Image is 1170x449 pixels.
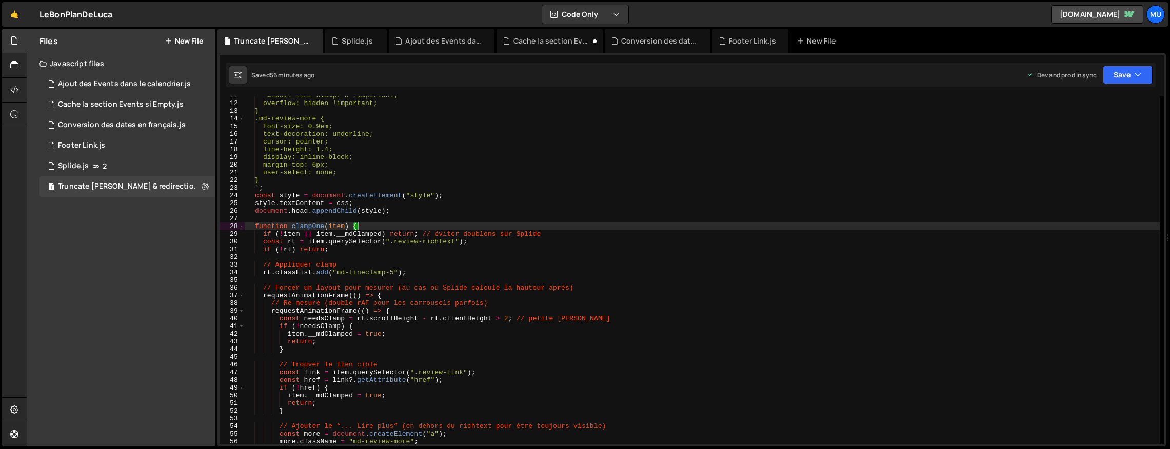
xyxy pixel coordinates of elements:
div: 50 [220,392,245,399]
div: Conversion des dates en français.js [621,36,698,46]
div: 13 [220,107,245,115]
div: 37 [220,292,245,299]
div: 53 [220,415,245,422]
div: 22 [220,176,245,184]
div: 54 [220,422,245,430]
div: 56 minutes ago [270,71,314,79]
div: Splide.js [39,156,215,176]
div: Splide.js [58,161,89,171]
div: 43 [220,338,245,345]
div: 40 [220,315,245,322]
div: Splide.js [342,36,372,46]
div: Dev and prod in sync [1027,71,1097,79]
div: 56 [220,438,245,445]
div: 12 [220,99,245,107]
div: 24 [220,192,245,199]
div: Conversion des dates en français.js [58,120,186,130]
div: Javascript files [27,53,215,74]
div: 34 [220,269,245,276]
div: 28 [220,222,245,230]
button: Code Only [542,5,628,24]
div: New File [797,36,840,46]
div: 46 [220,361,245,369]
div: 21 [220,169,245,176]
div: 47 [220,369,245,376]
div: 23 [220,184,245,192]
div: Ajout des Events dans le calendrier.js [405,36,482,46]
div: Footer Link.js [58,141,105,150]
div: Truncate [PERSON_NAME] & redirection.js [234,36,311,46]
div: 51 [220,399,245,407]
div: 41 [220,322,245,330]
div: 19 [220,153,245,161]
a: [DOMAIN_NAME] [1051,5,1143,24]
span: 1 [48,183,54,192]
a: 🤙 [2,2,27,27]
div: 45 [220,353,245,361]
button: New File [165,37,203,45]
div: 44 [220,345,245,353]
div: 52 [220,407,245,415]
button: Save [1103,66,1153,84]
div: 17 [220,138,245,146]
div: 14 [220,115,245,123]
div: Cache la section Events si Empty.js [513,36,590,46]
div: 49 [220,384,245,392]
div: 29 [220,230,245,238]
div: Truncate [PERSON_NAME] & redirection.js [58,182,200,191]
div: 39 [220,307,245,315]
div: Ajout des Events dans le calendrier.js [58,79,191,89]
div: 32 [220,253,245,261]
a: Mu [1146,5,1165,24]
div: 27 [220,215,245,222]
div: 15 [220,123,245,130]
div: 26 [220,207,245,215]
div: Conversion des dates en français.js [39,115,215,135]
div: Cache la section Events si Empty.js [39,94,215,115]
div: Truncate les avis & redirection.js [39,176,219,197]
div: Saved [251,71,314,79]
div: LeBonPlanDeLuca [39,8,112,21]
div: 18 [220,146,245,153]
div: 20 [220,161,245,169]
div: 16656/45404.js [39,135,215,156]
div: 55 [220,430,245,438]
div: 33 [220,261,245,269]
div: Footer Link.js [729,36,776,46]
div: 16656/45408.js [39,74,215,94]
div: 36 [220,284,245,292]
div: 35 [220,276,245,284]
div: 30 [220,238,245,246]
h2: Files [39,35,58,47]
div: Cache la section Events si Empty.js [58,100,184,109]
div: 48 [220,376,245,384]
div: 25 [220,199,245,207]
div: 31 [220,246,245,253]
div: 42 [220,330,245,338]
span: 2 [103,162,107,170]
div: 16 [220,130,245,138]
div: 38 [220,299,245,307]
